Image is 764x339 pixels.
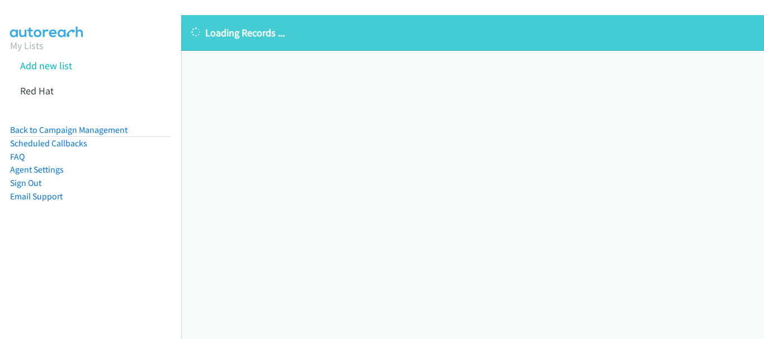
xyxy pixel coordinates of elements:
[10,178,41,188] a: Sign Out
[191,25,754,40] p: Loading Records ...
[10,125,128,135] a: Back to Campaign Management
[10,164,64,175] a: Agent Settings
[10,151,25,162] a: FAQ
[10,39,44,52] a: My Lists
[10,191,63,202] a: Email Support
[20,59,72,72] a: Add new list
[20,84,54,97] a: Red Hat
[10,138,87,149] a: Scheduled Callbacks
